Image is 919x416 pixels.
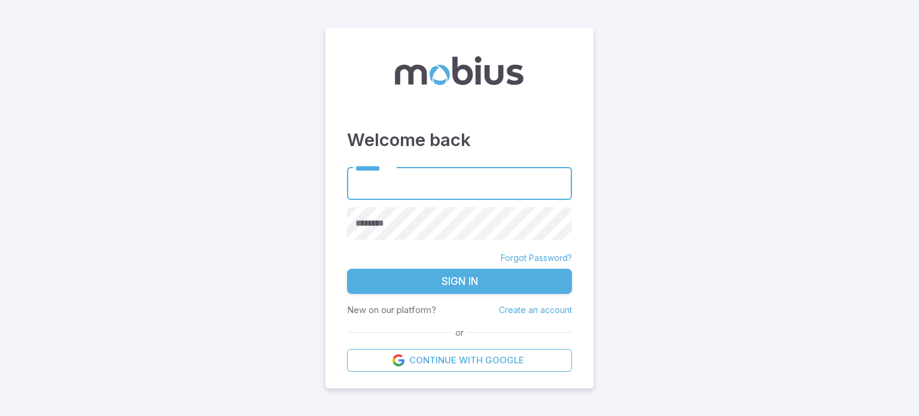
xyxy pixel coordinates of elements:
[499,305,572,315] a: Create an account
[347,269,572,294] button: Sign In
[347,303,436,317] p: New on our platform?
[347,127,572,153] h3: Welcome back
[452,326,467,339] span: or
[347,349,572,372] a: Continue with Google
[501,252,572,264] a: Forgot Password?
